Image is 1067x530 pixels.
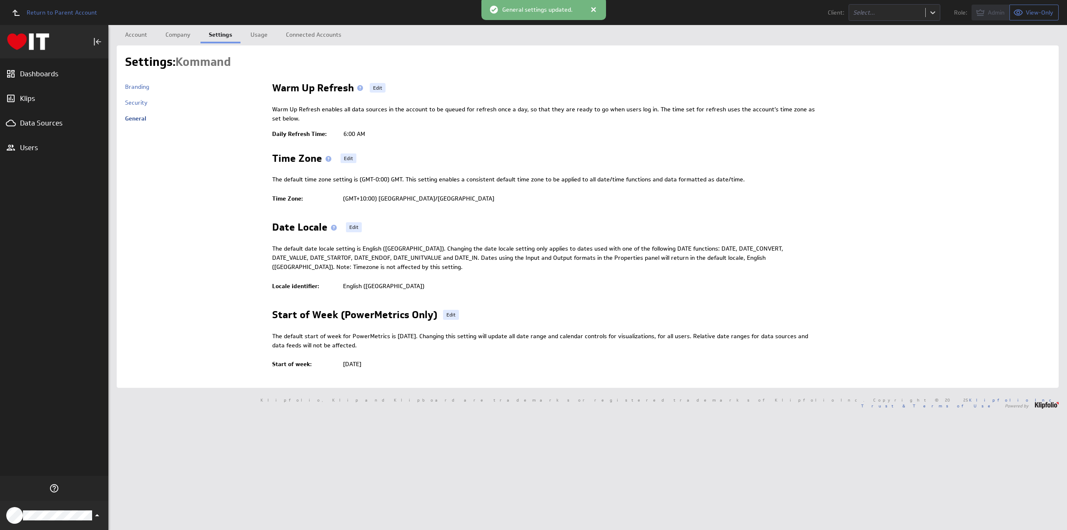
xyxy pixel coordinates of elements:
div: Users [20,143,88,152]
td: Start of week: [272,357,339,371]
h2: Time Zone [272,153,335,167]
a: Settings [200,25,240,42]
a: Company [157,25,199,42]
a: Return to Parent Account [7,3,97,22]
a: General [125,115,146,122]
a: Edit [341,153,356,163]
span: General settings updated. [502,7,573,14]
span: Copyright © 2025 [873,398,1059,402]
button: Edit [370,83,386,93]
a: Trust & Terms of Use [861,403,996,409]
div: Select... [853,10,921,15]
span: Return to Parent Account [27,10,97,15]
span: Admin [988,9,1004,16]
button: View as View-Only [1010,5,1059,20]
div: Warm Up Refresh enables all data sources in the account to be queued for refresh once a day, so t... [272,105,817,123]
td: English ([GEOGRAPHIC_DATA]) [339,279,1050,293]
h2: Date Locale [272,222,340,236]
a: Klipfolio Inc. [969,397,1059,403]
td: Locale identifier: [272,279,339,293]
div: The default start of week for PowerMetrics is [DATE]. Changing this setting will update all date ... [272,332,817,350]
h2: Start of Week (PowerMetrics Only) [272,310,437,323]
img: logo-footer.png [1035,402,1059,409]
h2: Warm Up Refresh [272,83,354,93]
a: Connected Accounts [278,25,350,42]
div: The default time zone setting is (GMT-0:00) GMT. This setting enables a consistent default time z... [272,175,817,184]
div: Go to Dashboards [7,33,49,50]
span: 6:00 AM [343,131,365,137]
td: Time Zone: [272,192,339,206]
h1: Settings: [125,54,231,70]
img: Klipfolio logo [7,33,49,50]
span: Klipfolio, Klip and Klipboard are trademarks or registered trademarks of Klipfolio Inc. [260,398,864,402]
div: Data Sources [20,118,88,128]
span: Client: [828,10,844,15]
a: Usage [242,25,276,42]
span: View-Only [1026,9,1053,16]
td: (GMT+10:00) [GEOGRAPHIC_DATA]/[GEOGRAPHIC_DATA] [339,192,1050,206]
span: Kommand [175,54,231,70]
div: The default date locale setting is English ([GEOGRAPHIC_DATA]). Changing the date locale setting ... [272,244,817,272]
a: Security [125,99,148,106]
div: Help [47,481,61,495]
a: Branding [125,83,149,90]
td: [DATE] [339,357,1050,371]
span: Powered by [1005,404,1029,408]
span: Edit [373,83,382,93]
div: Collapse [90,35,105,49]
span: Role: [954,10,967,15]
a: Edit [443,310,459,320]
a: Edit [346,222,362,232]
span: Daily Refresh Time: [272,130,327,138]
a: Account [117,25,155,42]
div: Klips [20,94,88,103]
button: View as Admin [972,5,1010,20]
div: Dashboards [20,69,88,78]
